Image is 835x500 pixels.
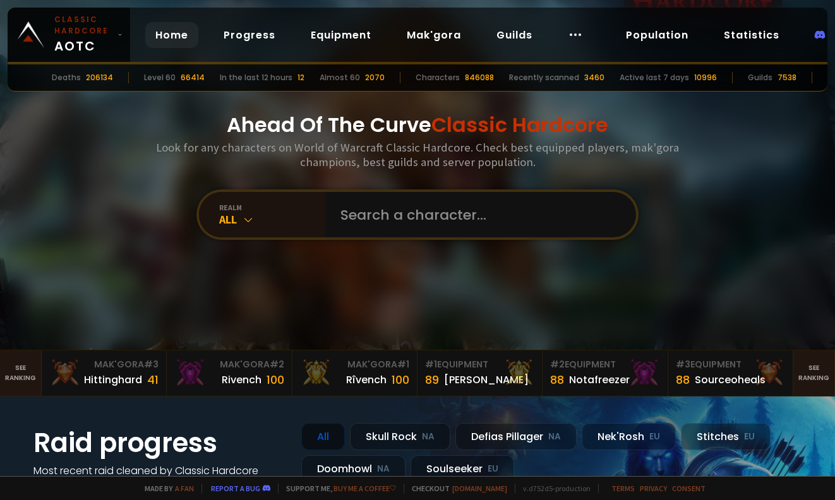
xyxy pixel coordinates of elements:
[175,484,194,493] a: a fan
[748,72,772,83] div: Guilds
[486,22,543,48] a: Guilds
[377,463,390,475] small: NA
[346,372,387,388] div: Rîvench
[219,203,325,212] div: realm
[425,371,439,388] div: 89
[392,371,409,388] div: 100
[611,484,635,493] a: Terms
[672,484,706,493] a: Consent
[292,350,417,396] a: Mak'Gora#1Rîvench100
[137,484,194,493] span: Made by
[465,72,494,83] div: 846088
[144,72,176,83] div: Level 60
[681,423,771,450] div: Stitches
[616,22,699,48] a: Population
[33,463,286,494] h4: Most recent raid cleaned by Classic Hardcore guilds
[640,484,667,493] a: Privacy
[333,192,621,237] input: Search a character...
[300,358,409,371] div: Mak'Gora
[167,350,292,396] a: Mak'Gora#2Rivench100
[174,358,284,371] div: Mak'Gora
[213,22,285,48] a: Progress
[569,372,630,388] div: Notafreezer
[793,350,835,396] a: Seeranking
[33,423,286,463] h1: Raid progress
[694,72,717,83] div: 10996
[649,431,660,443] small: EU
[52,72,81,83] div: Deaths
[397,22,471,48] a: Mak'gora
[350,423,450,450] div: Skull Rock
[86,72,113,83] div: 206134
[778,72,796,83] div: 7538
[365,72,385,83] div: 2070
[144,358,159,371] span: # 3
[444,372,529,388] div: [PERSON_NAME]
[270,358,284,371] span: # 2
[181,72,205,83] div: 66414
[425,358,534,371] div: Equipment
[211,484,260,493] a: Report a bug
[676,358,785,371] div: Equipment
[278,484,396,493] span: Support me,
[219,212,325,227] div: All
[417,350,543,396] a: #1Equipment89[PERSON_NAME]
[54,14,112,37] small: Classic Hardcore
[668,350,793,396] a: #3Equipment88Sourceoheals
[695,372,766,388] div: Sourceoheals
[550,358,659,371] div: Equipment
[488,463,498,475] small: EU
[333,484,396,493] a: Buy me a coffee
[220,72,292,83] div: In the last 12 hours
[8,8,130,62] a: Classic HardcoreAOTC
[509,72,579,83] div: Recently scanned
[227,110,608,140] h1: Ahead Of The Curve
[515,484,591,493] span: v. d752d5 - production
[42,350,167,396] a: Mak'Gora#3Hittinghard41
[147,371,159,388] div: 41
[676,358,690,371] span: # 3
[54,14,112,56] span: AOTC
[301,22,381,48] a: Equipment
[582,423,676,450] div: Nek'Rosh
[431,110,608,139] span: Classic Hardcore
[404,484,507,493] span: Checkout
[676,371,690,388] div: 88
[548,431,561,443] small: NA
[744,431,755,443] small: EU
[425,358,437,371] span: # 1
[411,455,514,482] div: Soulseeker
[714,22,790,48] a: Statistics
[84,372,142,388] div: Hittinghard
[145,22,198,48] a: Home
[301,455,405,482] div: Doomhowl
[550,371,564,388] div: 88
[301,423,345,450] div: All
[397,358,409,371] span: # 1
[49,358,159,371] div: Mak'Gora
[543,350,668,396] a: #2Equipment88Notafreezer
[267,371,284,388] div: 100
[320,72,360,83] div: Almost 60
[584,72,604,83] div: 3460
[151,140,684,169] h3: Look for any characters on World of Warcraft Classic Hardcore. Check best equipped players, mak'g...
[297,72,304,83] div: 12
[455,423,577,450] div: Defias Pillager
[452,484,507,493] a: [DOMAIN_NAME]
[422,431,435,443] small: NA
[416,72,460,83] div: Characters
[550,358,565,371] span: # 2
[222,372,261,388] div: Rivench
[620,72,689,83] div: Active last 7 days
